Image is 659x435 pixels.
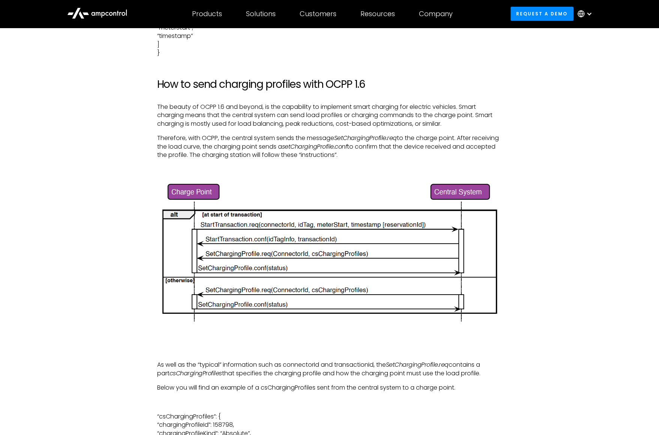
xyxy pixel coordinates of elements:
[192,10,222,18] div: Products
[157,346,502,355] p: ‍
[360,10,395,18] div: Resources
[419,10,453,18] div: Company
[246,10,276,18] div: Solutions
[157,103,502,128] p: The beauty of OCPP 1.6 and beyond, is the capability to implement smart charging for electric veh...
[170,369,222,378] em: csChargingProfiles
[334,134,397,142] em: SetChargingProfile.req
[282,142,347,151] em: setChargingProfile.conf
[157,398,502,406] p: ‍
[157,361,502,378] p: As well as the “typical” information such as connectorId and transactionId, the contains a part t...
[157,78,502,91] h2: How to send charging profiles with OCPP 1.6
[300,10,336,18] div: Customers
[157,134,502,159] p: Therefore, with OCPP, the central system sends the message to the charge point. After receiving t...
[157,384,502,392] p: Below you will find an example of a csChargingProfiles sent from the central system to a charge p...
[510,7,573,21] a: Request a demo
[157,181,502,325] img: Sequence Diagram: Set Charging Profile with OCPP 1.6
[386,360,449,369] em: SetChargingProfile.req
